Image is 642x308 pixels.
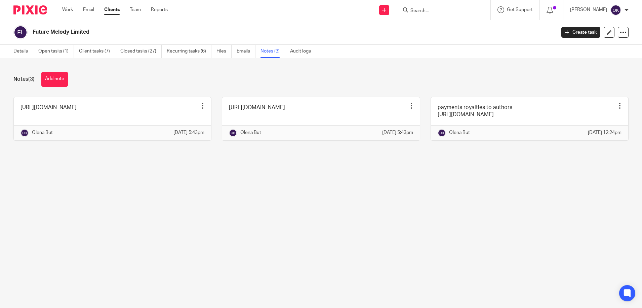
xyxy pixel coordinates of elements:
a: Work [62,6,73,13]
a: Email [83,6,94,13]
a: Details [13,45,33,58]
p: [PERSON_NAME] [570,6,607,13]
h1: Notes [13,76,35,83]
a: Closed tasks (27) [120,45,162,58]
a: Team [130,6,141,13]
img: Pixie [13,5,47,14]
a: Clients [104,6,120,13]
img: svg%3E [610,5,621,15]
span: Get Support [507,7,533,12]
a: Files [216,45,232,58]
img: svg%3E [438,129,446,137]
a: Notes (3) [260,45,285,58]
span: (3) [28,76,35,82]
a: Emails [237,45,255,58]
img: svg%3E [21,129,29,137]
a: Create task [561,27,600,38]
a: Audit logs [290,45,316,58]
a: Open tasks (1) [38,45,74,58]
button: Add note [41,72,68,87]
img: svg%3E [13,25,28,39]
a: Reports [151,6,168,13]
input: Search [410,8,470,14]
p: [DATE] 5:43pm [382,129,413,136]
img: svg%3E [229,129,237,137]
h2: Future Melody Limited [33,29,447,36]
p: Olena But [240,129,261,136]
p: Olena But [449,129,470,136]
p: Olena But [32,129,53,136]
a: Recurring tasks (6) [167,45,211,58]
p: [DATE] 12:24pm [588,129,621,136]
p: [DATE] 5:43pm [173,129,204,136]
a: Client tasks (7) [79,45,115,58]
